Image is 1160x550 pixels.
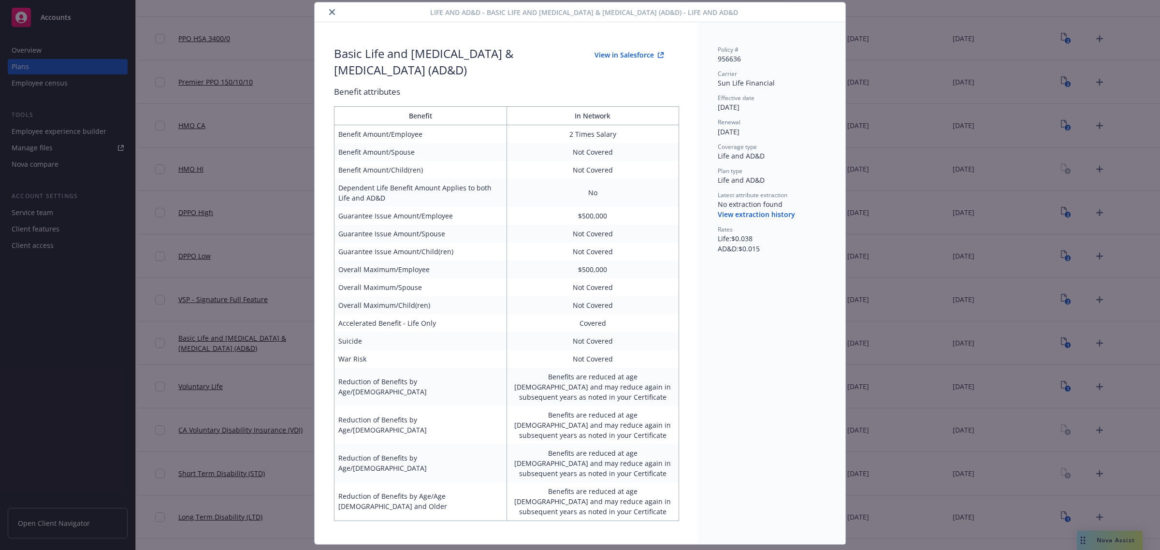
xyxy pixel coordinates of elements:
[430,7,738,17] span: Life and AD&D - Basic Life and [MEDICAL_DATA] & [MEDICAL_DATA] (AD&D) - Life and AD&D
[718,191,787,199] span: Latest attribute extraction
[507,225,679,243] td: Not Covered
[507,106,679,125] th: In Network
[334,225,507,243] td: Guarantee Issue Amount/Spouse
[507,143,679,161] td: Not Covered
[334,482,507,521] td: Reduction of Benefits by Age/Age [DEMOGRAPHIC_DATA] and Older
[507,368,679,406] td: Benefits are reduced at age [DEMOGRAPHIC_DATA] and may reduce again in subsequent years as noted ...
[507,207,679,225] td: $500,000
[718,143,757,151] span: Coverage type
[718,54,826,64] div: 956636
[507,444,679,482] td: Benefits are reduced at age [DEMOGRAPHIC_DATA] and may reduce again in subsequent years as noted ...
[326,6,338,18] button: close
[334,143,507,161] td: Benefit Amount/Spouse
[507,161,679,179] td: Not Covered
[334,314,507,332] td: Accelerated Benefit - Life Only
[507,406,679,444] td: Benefits are reduced at age [DEMOGRAPHIC_DATA] and may reduce again in subsequent years as noted ...
[507,482,679,521] td: Benefits are reduced at age [DEMOGRAPHIC_DATA] and may reduce again in subsequent years as noted ...
[718,45,739,54] span: Policy #
[334,296,507,314] td: Overall Maximum/Child(ren)
[334,406,507,444] td: Reduction of Benefits by Age/[DEMOGRAPHIC_DATA]
[334,45,579,78] div: Basic Life and [MEDICAL_DATA] & [MEDICAL_DATA] (AD&D)
[507,125,679,143] td: 2 Times Salary
[334,261,507,278] td: Overall Maximum/Employee
[718,233,826,244] div: Life : $0.038
[718,175,826,185] div: Life and AD&D
[718,151,826,161] div: Life and AD&D
[334,368,507,406] td: Reduction of Benefits by Age/[DEMOGRAPHIC_DATA]
[718,78,826,88] div: Sun Life Financial
[334,332,507,350] td: Suicide
[718,118,740,126] span: Renewal
[507,179,679,207] td: No
[507,332,679,350] td: Not Covered
[507,314,679,332] td: Covered
[334,86,679,98] div: Benefit attributes
[507,243,679,261] td: Not Covered
[334,125,507,143] td: Benefit Amount/Employee
[334,179,507,207] td: Dependent Life Benefit Amount Applies to both Life and AD&D
[718,94,754,102] span: Effective date
[718,225,733,233] span: Rates
[507,296,679,314] td: Not Covered
[718,70,737,78] span: Carrier
[334,207,507,225] td: Guarantee Issue Amount/Employee
[334,350,507,368] td: War Risk
[718,244,826,254] div: AD&D : $0.015
[334,444,507,482] td: Reduction of Benefits by Age/[DEMOGRAPHIC_DATA]
[334,106,507,125] th: Benefit
[334,278,507,296] td: Overall Maximum/Spouse
[507,278,679,296] td: Not Covered
[334,161,507,179] td: Benefit Amount/Child(ren)
[718,102,826,112] div: [DATE]
[718,210,795,219] button: View extraction history
[579,45,679,65] button: View in Salesforce
[718,127,826,137] div: [DATE]
[718,199,826,209] div: No extraction found
[718,167,742,175] span: Plan type
[507,261,679,278] td: $500,000
[507,350,679,368] td: Not Covered
[334,243,507,261] td: Guarantee Issue Amount/Child(ren)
